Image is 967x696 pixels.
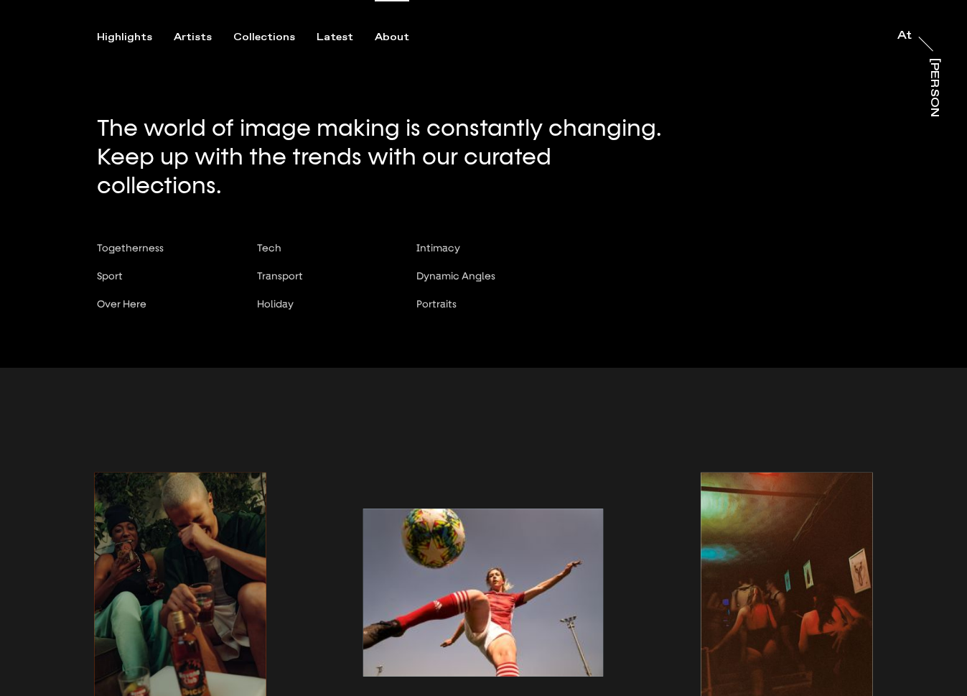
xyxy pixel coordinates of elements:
span: Dynamic Angles [416,270,495,282]
span: Togetherness [97,242,164,254]
button: Transport [257,270,386,298]
button: Collections [233,31,317,44]
button: Artists [174,31,233,44]
div: About [375,31,409,44]
div: Artists [174,31,212,44]
div: Highlights [97,31,152,44]
span: Intimacy [416,242,460,254]
div: Collections [233,31,295,44]
button: Highlights [97,31,174,44]
p: The world of image making is constantly changing. Keep up with the trends with our curated collec... [97,114,680,200]
div: Latest [317,31,353,44]
button: Over Here [97,298,225,326]
a: At [897,27,912,42]
button: Portraits [416,298,528,326]
span: Portraits [416,298,457,310]
button: Togetherness [97,242,225,270]
button: About [375,31,431,44]
button: Dynamic Angles [416,270,528,298]
a: [PERSON_NAME] [928,58,943,117]
button: Tech [257,242,386,270]
span: Sport [97,270,123,282]
span: Over Here [97,298,146,310]
button: Holiday [257,298,386,326]
span: Holiday [257,298,294,310]
button: Sport [97,270,225,298]
span: Transport [257,270,303,282]
div: [PERSON_NAME] [928,58,940,169]
button: Latest [317,31,375,44]
div: At [897,30,912,42]
span: Tech [257,242,281,254]
button: Intimacy [416,242,528,270]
